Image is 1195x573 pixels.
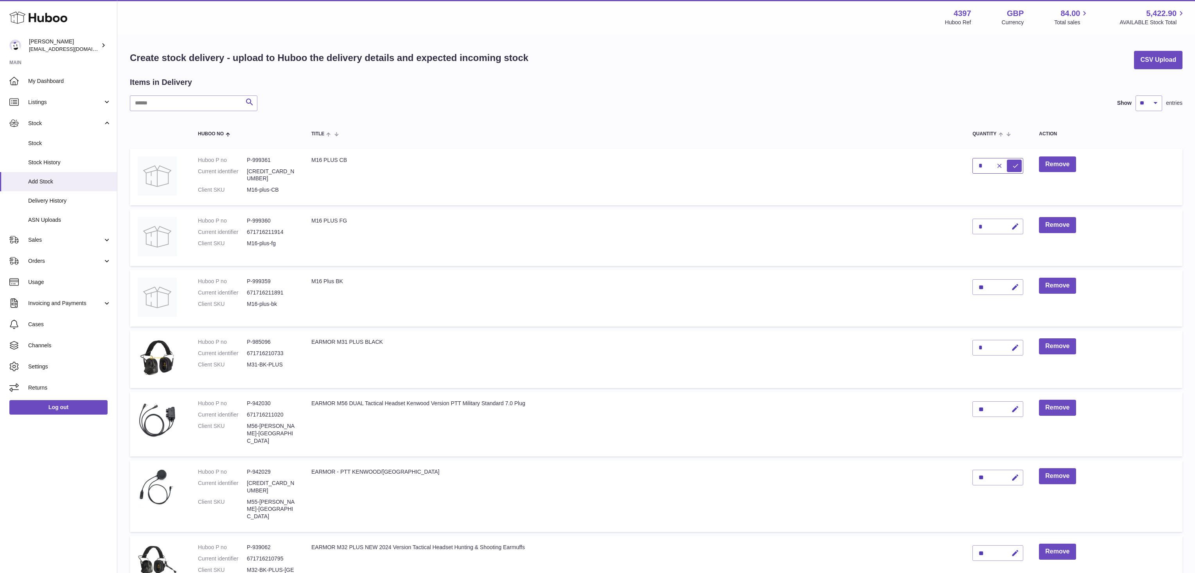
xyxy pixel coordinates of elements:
button: Remove [1039,217,1076,233]
a: Log out [9,400,108,414]
button: CSV Upload [1134,51,1182,69]
dt: Huboo P no [198,156,247,164]
dt: Client SKU [198,498,247,521]
span: Sales [28,236,103,244]
h1: Create stock delivery - upload to Huboo the delivery details and expected incoming stock [130,52,528,64]
img: EARMOR M31 PLUS BLACK [138,338,177,379]
dt: Huboo P no [198,468,247,476]
img: M16 PLUS FG [138,217,177,256]
span: Stock History [28,159,111,166]
dt: Current identifier [198,289,247,296]
td: EARMOR M31 PLUS BLACK [304,331,965,388]
dt: Current identifier [198,350,247,357]
label: Show [1117,99,1132,107]
span: entries [1166,99,1182,107]
dd: P-985096 [247,338,296,346]
button: Remove [1039,338,1076,354]
button: Remove [1039,400,1076,416]
button: Remove [1039,278,1076,294]
span: AVAILABLE Stock Total [1120,19,1186,26]
span: Invoicing and Payments [28,300,103,307]
span: Stock [28,140,111,147]
img: M16 PLUS CB [138,156,177,196]
span: Stock [28,120,103,127]
dd: M55-[PERSON_NAME]-[GEOGRAPHIC_DATA] [247,498,296,521]
td: EARMOR - PTT KENWOOD/[GEOGRAPHIC_DATA] [304,460,965,532]
button: Remove [1039,544,1076,560]
dt: Client SKU [198,361,247,368]
dt: Client SKU [198,422,247,445]
span: Add Stock [28,178,111,185]
dt: Client SKU [198,240,247,247]
dd: 671716211020 [247,411,296,419]
td: M16 PLUS FG [304,209,965,266]
dt: Current identifier [198,228,247,236]
dd: M56-[PERSON_NAME]-[GEOGRAPHIC_DATA] [247,422,296,445]
dt: Client SKU [198,186,247,194]
dt: Huboo P no [198,544,247,551]
dd: P-939062 [247,544,296,551]
span: Returns [28,384,111,392]
dt: Huboo P no [198,400,247,407]
td: EARMOR M56 DUAL Tactical Headset Kenwood Version PTT Military Standard 7.0 Plug [304,392,965,456]
dd: P-942030 [247,400,296,407]
dt: Client SKU [198,300,247,308]
dd: 671716210795 [247,555,296,562]
dt: Current identifier [198,555,247,562]
span: Settings [28,363,111,370]
div: Huboo Ref [945,19,971,26]
div: Currency [1002,19,1024,26]
span: My Dashboard [28,77,111,85]
img: drumnnbass@gmail.com [9,40,21,51]
strong: GBP [1007,8,1024,19]
dt: Huboo P no [198,278,247,285]
dt: Current identifier [198,168,247,183]
dd: M16-plus-bk [247,300,296,308]
dd: [CREDIT_CARD_NUMBER] [247,168,296,183]
span: Listings [28,99,103,106]
span: ASN Uploads [28,216,111,224]
span: Total sales [1054,19,1089,26]
span: Usage [28,278,111,286]
div: Action [1039,131,1175,137]
div: [PERSON_NAME] [29,38,99,53]
dd: P-999359 [247,278,296,285]
dt: Huboo P no [198,217,247,225]
span: Cases [28,321,111,328]
span: [EMAIL_ADDRESS][DOMAIN_NAME] [29,46,115,52]
img: EARMOR M56 DUAL Tactical Headset Kenwood Version PTT Military Standard 7.0 Plug [138,400,177,439]
span: Huboo no [198,131,224,137]
dt: Huboo P no [198,338,247,346]
a: 84.00 Total sales [1054,8,1089,26]
dd: [CREDIT_CARD_NUMBER] [247,480,296,494]
dt: Current identifier [198,480,247,494]
span: Title [311,131,324,137]
dd: 671716211914 [247,228,296,236]
dd: 671716211891 [247,289,296,296]
dd: 671716210733 [247,350,296,357]
dd: P-999361 [247,156,296,164]
td: M16 PLUS CB [304,149,965,206]
a: 5,422.90 AVAILABLE Stock Total [1120,8,1186,26]
span: Quantity [972,131,996,137]
dd: P-942029 [247,468,296,476]
span: Delivery History [28,197,111,205]
strong: 4397 [954,8,971,19]
img: M16 Plus BK [138,278,177,317]
span: Channels [28,342,111,349]
dd: P-999360 [247,217,296,225]
img: EARMOR - PTT KENWOOD/BAOFENG [138,468,177,507]
dt: Current identifier [198,411,247,419]
dd: M31-BK-PLUS [247,361,296,368]
dd: M16-plus-CB [247,186,296,194]
span: 84.00 [1060,8,1080,19]
span: Orders [28,257,103,265]
td: M16 Plus BK [304,270,965,327]
span: 5,422.90 [1146,8,1177,19]
dd: M16-plus-fg [247,240,296,247]
button: Remove [1039,468,1076,484]
h2: Items in Delivery [130,77,192,88]
button: Remove [1039,156,1076,172]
